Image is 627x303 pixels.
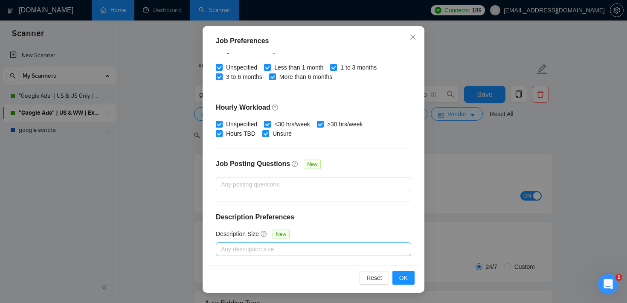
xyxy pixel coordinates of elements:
span: 3 to 6 months [223,72,266,82]
span: 1 [615,274,622,281]
span: Hours TBD [223,129,259,138]
button: Close [401,26,424,49]
span: question-circle [292,160,299,167]
span: Reset [366,273,382,283]
span: New [273,230,290,239]
span: Unspecified [223,119,261,129]
span: More than 6 months [276,72,336,82]
span: 1 to 3 months [337,63,380,72]
div: Job Preferences [216,36,411,46]
div: Close [150,3,165,19]
span: Unsure [269,129,295,138]
span: question-circle [272,104,279,111]
h4: Hourly Workload [216,102,411,113]
span: Unspecified [223,63,261,72]
span: OK [399,273,408,283]
span: <30 hrs/week [271,119,313,129]
button: Expand window [134,3,150,20]
h4: Job Posting Questions [216,159,290,169]
iframe: Intercom live chat [598,274,618,294]
span: New [304,160,321,169]
span: close [409,34,416,41]
h4: Description Preferences [216,212,411,222]
h5: Description Size [216,229,259,239]
button: Reset [360,271,389,285]
button: OK [392,271,415,285]
button: go back [6,3,22,20]
span: question-circle [261,230,267,237]
span: Less than 1 month [271,63,327,72]
span: >30 hrs/week [324,119,366,129]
